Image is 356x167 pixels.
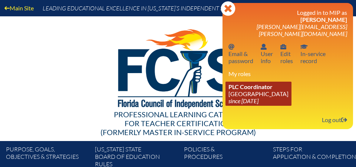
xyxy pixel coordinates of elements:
[1,3,37,13] a: Main Site
[225,82,291,106] a: PLC Coordinator [GEOGRAPHIC_DATA] since [DATE]
[341,117,347,123] svg: Log out
[261,44,267,50] svg: User info
[300,44,308,50] svg: In-service record
[12,110,344,137] div: Professional Learning Catalog (formerly Master In-service Program)
[280,44,286,50] svg: User info
[277,42,296,66] a: User infoEditroles
[225,42,256,66] a: Email passwordEmail &password
[297,42,329,66] a: In-service recordIn-servicerecord
[228,83,273,90] span: PLC Coordinator
[221,1,235,16] svg: Close
[102,16,255,118] img: FCISlogo221.eps
[258,42,276,66] a: User infoUserinfo
[319,115,350,125] a: Log outLog out
[300,16,347,23] span: [PERSON_NAME]
[257,23,347,37] span: [PERSON_NAME][EMAIL_ADDRESS][PERSON_NAME][DOMAIN_NAME]
[228,97,258,104] i: since [DATE]
[228,70,347,77] h3: My roles
[228,44,234,50] svg: Email password
[125,119,232,128] span: for Teacher Certification
[228,9,347,37] h3: Logged in to MIP as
